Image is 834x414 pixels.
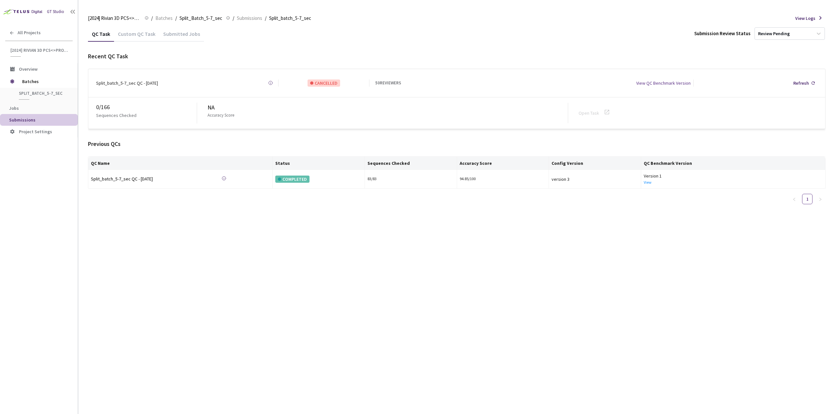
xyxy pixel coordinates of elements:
div: Split_batch_5-7_sec QC - [DATE] [96,79,158,87]
span: Submissions [9,117,36,123]
span: Jobs [9,105,19,111]
span: Overview [19,66,37,72]
span: View Logs [795,15,815,22]
a: Submissions [236,14,264,21]
div: NA [208,103,568,112]
span: left [792,197,796,201]
p: Accuracy Score [208,112,234,119]
a: Split_batch_5-7_sec QC - [DATE] [91,175,182,183]
p: Sequences Checked [96,112,137,119]
li: / [175,14,177,22]
li: / [265,14,266,22]
div: 94.85/100 [460,176,546,182]
div: View QC Benchmark Version [636,79,691,87]
th: QC Benchmark Version [641,157,826,170]
span: Split_batch_5-7_sec [269,14,311,22]
div: QC Task [88,31,114,42]
span: [2024] Rivian 3D PCS<>Production [88,14,141,22]
div: Recent QC Task [88,52,826,61]
div: Refresh [793,79,809,87]
span: [2024] Rivian 3D PCS<>Production [10,48,69,53]
a: View [644,180,652,185]
li: Next Page [815,194,826,204]
div: Submitted Jobs [159,31,204,42]
a: Open Task [579,110,599,116]
div: Custom QC Task [114,31,159,42]
div: COMPLETED [275,176,309,183]
span: Split_Batch_5-7_sec [19,91,67,96]
a: 1 [802,194,812,204]
span: Batches [155,14,173,22]
div: Submission Review Status [694,30,751,37]
div: Version 1 [644,172,823,179]
span: Split_Batch_5-7_sec [180,14,222,22]
span: right [818,197,822,201]
div: 83 / 83 [367,176,454,182]
span: All Projects [18,30,41,36]
span: Project Settings [19,129,52,135]
button: left [789,194,799,204]
th: Sequences Checked [365,157,457,170]
div: Review Pending [758,31,790,37]
div: CANCELLED [308,79,340,87]
li: Previous Page [789,194,799,204]
div: 0 / 166 [96,103,197,112]
th: QC Name [88,157,273,170]
button: right [815,194,826,204]
th: Accuracy Score [457,157,549,170]
li: / [233,14,234,22]
th: Config Version [549,157,641,170]
th: Status [273,157,365,170]
a: Batches [154,14,174,21]
li: / [151,14,153,22]
div: Previous QCs [88,139,826,149]
span: Batches [22,75,67,88]
div: version 3 [552,176,638,183]
span: Submissions [237,14,262,22]
div: Split_batch_5-7_sec QC - [DATE] [91,175,182,182]
div: 50 REVIEWERS [375,80,401,86]
div: GT Studio [47,8,64,15]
